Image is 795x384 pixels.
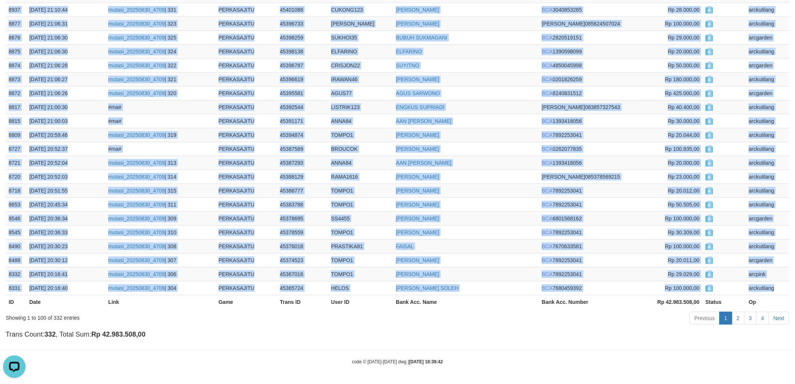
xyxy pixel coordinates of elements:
[542,49,553,55] span: BCA
[108,7,165,13] a: mutasi_20250830_4709
[665,21,700,27] span: Rp 100.000,00
[6,311,326,322] div: Showing 1 to 100 of 332 entries
[216,170,277,184] td: PERKASAJITU
[108,257,165,263] a: mutasi_20250830_4709
[328,184,393,197] td: TOMPO1
[706,63,713,69] span: Approved
[665,90,700,96] span: Rp 425.000,00
[6,225,26,239] td: 8545
[328,225,393,239] td: TOMPO1
[539,211,632,225] td: 6801568162
[277,142,328,156] td: 45387589
[6,3,26,17] td: 8937
[706,7,713,14] span: Approved
[277,281,328,295] td: 45365724
[277,100,328,114] td: 45392544
[706,244,713,250] span: Approved
[746,197,789,211] td: arckutilang
[542,174,585,180] span: [PERSON_NAME]
[105,86,215,100] td: | 320
[746,86,789,100] td: arcgarden
[277,30,328,44] td: 45398259
[744,312,757,325] a: 3
[539,281,632,295] td: 7680459392
[769,312,789,325] a: Next
[6,44,26,58] td: 8875
[706,77,713,83] span: Approved
[746,156,789,170] td: arckutilang
[216,239,277,253] td: PERKASAJITU
[542,104,585,110] span: [PERSON_NAME]
[277,156,328,170] td: 45387293
[542,160,553,166] span: BCA
[746,184,789,197] td: arckutilang
[542,271,553,277] span: BCA
[396,202,439,208] a: [PERSON_NAME]
[746,114,789,128] td: arckutilang
[396,216,439,222] a: [PERSON_NAME]
[105,142,215,156] td: #ma#
[706,35,713,41] span: Approved
[706,146,713,153] span: Approved
[665,76,700,82] span: Rp 180.000,00
[746,170,789,184] td: arckutilang
[396,174,439,180] a: [PERSON_NAME]
[26,211,105,225] td: [DATE] 20:36:34
[277,17,328,30] td: 45396733
[108,90,165,96] a: mutasi_20250830_4709
[26,17,105,30] td: [DATE] 21:06:31
[746,58,789,72] td: arcgarden
[6,197,26,211] td: 8653
[539,114,632,128] td: 1393418056
[105,184,215,197] td: | 315
[6,58,26,72] td: 8874
[328,72,393,86] td: IRAWAN46
[746,17,789,30] td: arckutilang
[668,202,700,208] span: Rp 50.505,00
[542,146,553,152] span: BCA
[539,3,632,17] td: 3040853285
[756,312,769,325] a: 4
[26,142,105,156] td: [DATE] 20:52:37
[328,281,393,295] td: HELOS
[396,118,452,124] a: AAN [PERSON_NAME]
[746,267,789,281] td: arcpink
[216,17,277,30] td: PERKASAJITU
[396,285,459,291] a: [PERSON_NAME] SOLEH
[396,62,419,68] a: SUYITNO
[277,211,328,225] td: 45378695
[668,118,700,124] span: Rp 30.000,00
[542,76,553,82] span: BCA
[542,285,553,291] span: BCA
[539,225,632,239] td: 7892253041
[216,197,277,211] td: PERKASAJITU
[277,225,328,239] td: 45378559
[26,86,105,100] td: [DATE] 21:06:26
[216,114,277,128] td: PERKASAJITU
[539,142,632,156] td: 0262077835
[216,72,277,86] td: PERKASAJITU
[396,132,439,138] a: [PERSON_NAME]
[6,239,26,253] td: 8490
[216,184,277,197] td: PERKASAJITU
[706,202,713,208] span: Approved
[26,170,105,184] td: [DATE] 20:52:03
[216,156,277,170] td: PERKASAJITU
[6,142,26,156] td: 8727
[746,100,789,114] td: arckutilang
[26,128,105,142] td: [DATE] 20:59:46
[105,100,215,114] td: #ma#
[706,272,713,278] span: Approved
[539,30,632,44] td: 2820519151
[746,3,789,17] td: arckutilang
[328,156,393,170] td: ANNA84
[6,100,26,114] td: 8817
[668,160,700,166] span: Rp 20.000,00
[6,30,26,44] td: 8876
[393,295,539,309] th: Bank Acc. Name
[26,58,105,72] td: [DATE] 21:06:28
[6,253,26,267] td: 8488
[6,156,26,170] td: 8721
[746,142,789,156] td: arckutilang
[542,243,553,249] span: BCA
